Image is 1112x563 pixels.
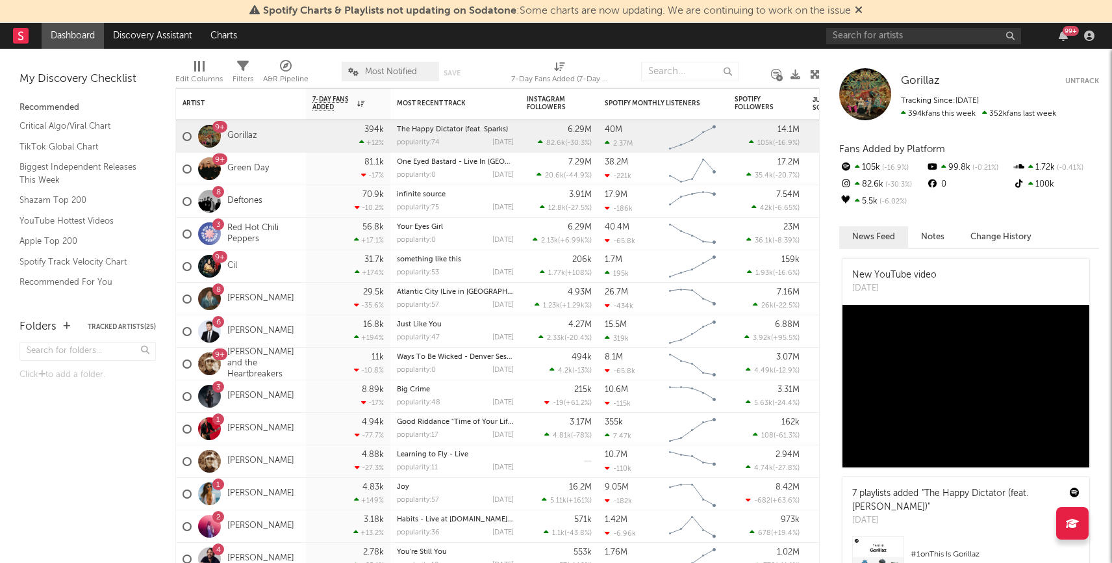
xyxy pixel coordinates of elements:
div: Habits - Live at Crypto.com Arena, Los Angeles, CA, 9/23/2023 [397,516,514,523]
a: You're Still You [397,549,447,556]
div: -17 % [361,399,384,407]
span: -43.8 % [566,530,590,537]
a: Spotify Track Velocity Chart [19,255,143,269]
div: 4.88k [362,451,384,459]
div: [DATE] [492,529,514,536]
div: -6.96k [605,529,636,538]
div: ( ) [746,366,800,374]
a: Your Eyes Girl [397,224,443,231]
svg: Chart title [663,478,722,510]
div: 23M [783,223,800,231]
div: [DATE] [492,464,514,471]
svg: Chart title [663,413,722,445]
a: Learning to Fly - Live [397,451,468,458]
div: # 1 on This Is Gorillaz [911,547,1080,562]
div: popularity: 57 [397,302,439,309]
span: 82.6k [546,140,565,147]
a: [PERSON_NAME] [227,521,294,532]
a: Atlantic City (Live in [GEOGRAPHIC_DATA]) [feat. [PERSON_NAME] and [PERSON_NAME]] [397,289,694,296]
div: +149 % [354,496,384,504]
div: 15.5M [605,321,627,329]
div: infinite source [397,191,514,198]
div: 0 [926,176,1012,193]
div: A&R Pipeline [263,55,309,93]
a: Ways To Be Wicked - Denver Sessions [397,354,524,361]
div: 4.93M [568,288,592,296]
div: Joy [397,484,514,491]
div: [DATE] [492,204,514,211]
a: Apple Top 200 [19,234,143,248]
div: Artist [183,99,280,107]
span: 20.6k [545,172,564,179]
span: +63.6 % [772,497,798,504]
a: One Eyed Bastard - Live In [GEOGRAPHIC_DATA] [397,159,561,166]
a: [PERSON_NAME] [227,423,294,434]
div: ( ) [535,301,592,309]
div: [DATE] [492,237,514,244]
div: 31.7k [364,255,384,264]
span: -30.3 % [567,140,590,147]
span: 4.49k [754,367,774,374]
div: 100k [1013,176,1099,193]
div: 82.6k [839,176,926,193]
span: 1.1k [552,530,564,537]
a: Just Like You [397,321,442,328]
div: Edit Columns [175,72,223,87]
div: [DATE] [492,302,514,309]
a: [PERSON_NAME] [227,326,294,337]
div: popularity: 36 [397,529,440,536]
div: 3.18k [364,516,384,524]
span: 1.23k [543,302,560,309]
a: Gorillaz [901,75,940,88]
span: 35.4k [755,172,773,179]
div: The Happy Dictator (feat. Sparks) [397,126,514,133]
button: Untrack [1065,75,1099,88]
div: 8.89k [362,386,384,394]
div: New YouTube video [852,268,937,282]
span: +6.99k % [560,237,590,244]
span: 394k fans this week [901,110,976,118]
div: [DATE] [492,367,514,374]
span: -6.65 % [774,205,798,212]
div: -110k [605,464,631,473]
a: infinite source [397,191,446,198]
div: 2.37M [605,139,633,148]
div: 1.42M [605,516,627,524]
div: 355k [605,418,623,426]
span: -20.7 % [775,172,798,179]
div: [DATE] [852,514,1060,527]
a: [PERSON_NAME] [227,488,294,499]
button: Save [444,70,461,77]
span: 12.8k [548,205,566,212]
div: 4.94k [362,418,384,426]
div: Spotify Monthly Listeners [605,99,702,107]
div: 394k [364,125,384,134]
span: 2.13k [541,237,558,244]
div: Spotify Followers [735,96,780,111]
span: 5.11k [550,497,566,504]
div: 56.8k [362,223,384,231]
div: -10.8 % [354,366,384,374]
div: One Eyed Bastard - Live In Amsterdam [397,159,514,166]
div: [DATE] [492,269,514,276]
div: ( ) [544,399,592,407]
div: ( ) [746,236,800,244]
div: ( ) [746,399,800,407]
div: ( ) [747,268,800,277]
button: Change History [957,226,1044,248]
div: -10.2 % [355,203,384,212]
div: 7.54M [776,190,800,199]
div: 319k [605,334,629,343]
div: 7.29M [568,158,592,166]
div: popularity: 57 [397,497,439,504]
div: -27.3 % [355,464,384,472]
span: -682 [754,497,770,504]
input: Search for artists [826,28,1021,44]
div: popularity: 0 [397,237,436,244]
span: 36.1k [755,237,772,244]
a: Charts [201,23,246,49]
div: -65.8k [605,237,635,245]
div: [DATE] [492,432,514,439]
div: [DATE] [492,139,514,146]
div: -182k [605,497,632,505]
